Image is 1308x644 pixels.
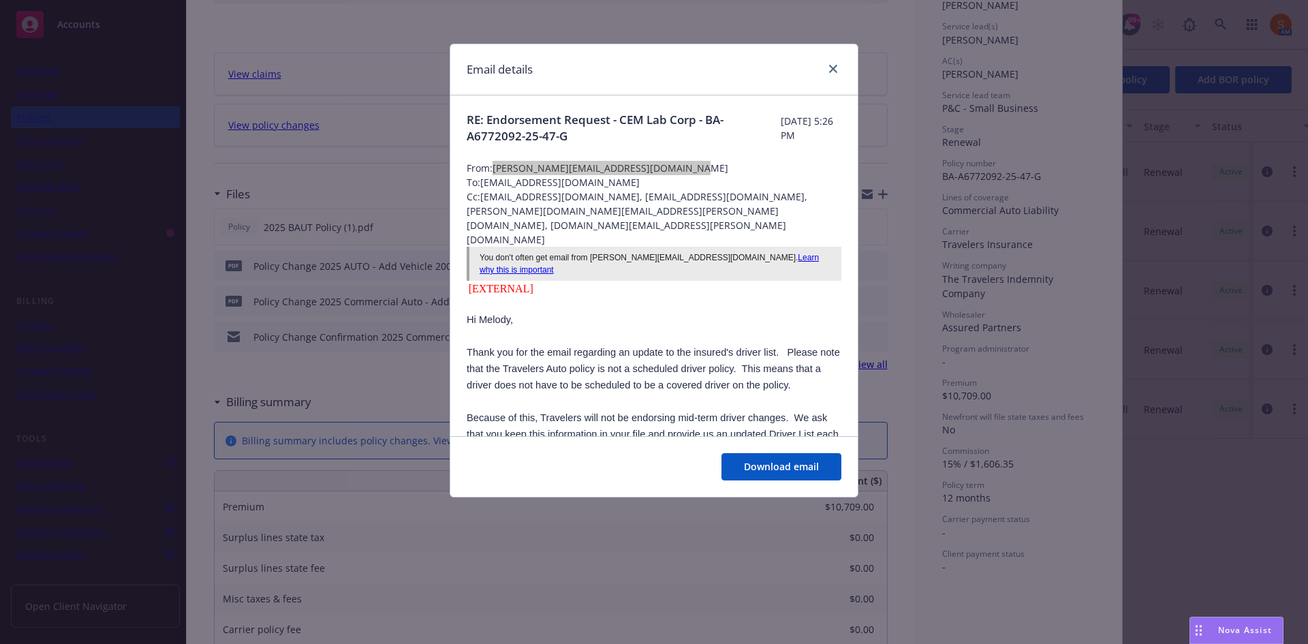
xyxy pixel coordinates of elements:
span: Hi Melody, [467,314,513,325]
span: Thank you for the email regarding an update to the insured's driver list. Please note that the Tr... [467,347,840,390]
div: [EXTERNAL] [467,281,841,297]
button: Nova Assist [1189,617,1283,644]
div: Drag to move [1190,617,1207,643]
span: Nova Assist [1218,624,1272,636]
span: Cc: [EMAIL_ADDRESS][DOMAIN_NAME], [EMAIL_ADDRESS][DOMAIN_NAME], [PERSON_NAME][DOMAIN_NAME][EMAIL_... [467,189,841,247]
div: You don't often get email from [PERSON_NAME][EMAIL_ADDRESS][DOMAIN_NAME]. [480,251,831,276]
